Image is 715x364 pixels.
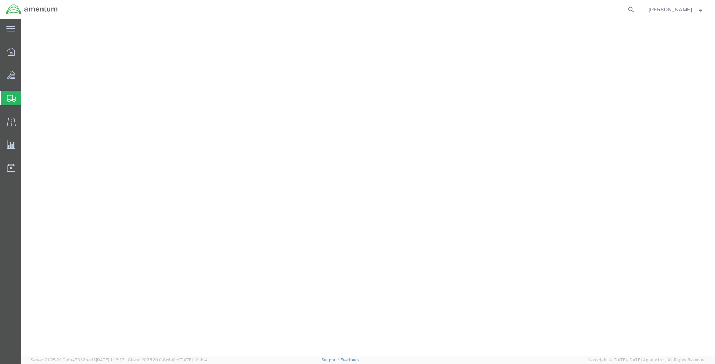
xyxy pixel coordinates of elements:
[128,358,207,362] span: Client: 2025.20.0-8c6e0cf
[648,5,705,14] button: [PERSON_NAME]
[5,4,58,15] img: logo
[321,358,340,362] a: Support
[21,19,715,356] iframe: FS Legacy Container
[96,358,125,362] span: [DATE] 11:13:37
[340,358,360,362] a: Feedback
[588,357,706,363] span: Copyright © [DATE]-[DATE] Agistix Inc., All Rights Reserved
[649,5,692,14] span: Joshua Cuentas
[180,358,207,362] span: [DATE] 12:11:14
[31,358,125,362] span: Server: 2025.20.0-db47332bad5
